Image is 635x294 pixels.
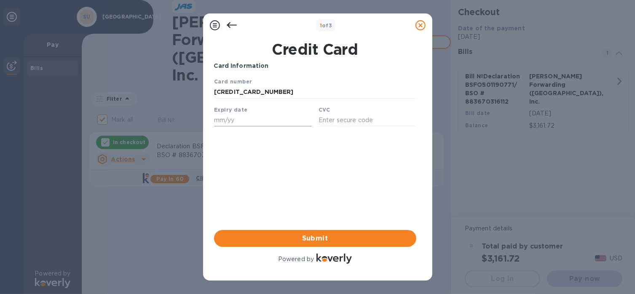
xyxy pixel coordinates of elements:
p: Powered by [278,255,314,264]
b: Card Information [214,62,269,69]
b: of 3 [320,22,332,29]
img: Logo [316,254,352,264]
span: 1 [320,22,322,29]
iframe: Your browser does not support iframes [214,77,416,129]
span: Submit [221,233,410,243]
button: Submit [214,230,416,247]
h1: Credit Card [211,40,420,58]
